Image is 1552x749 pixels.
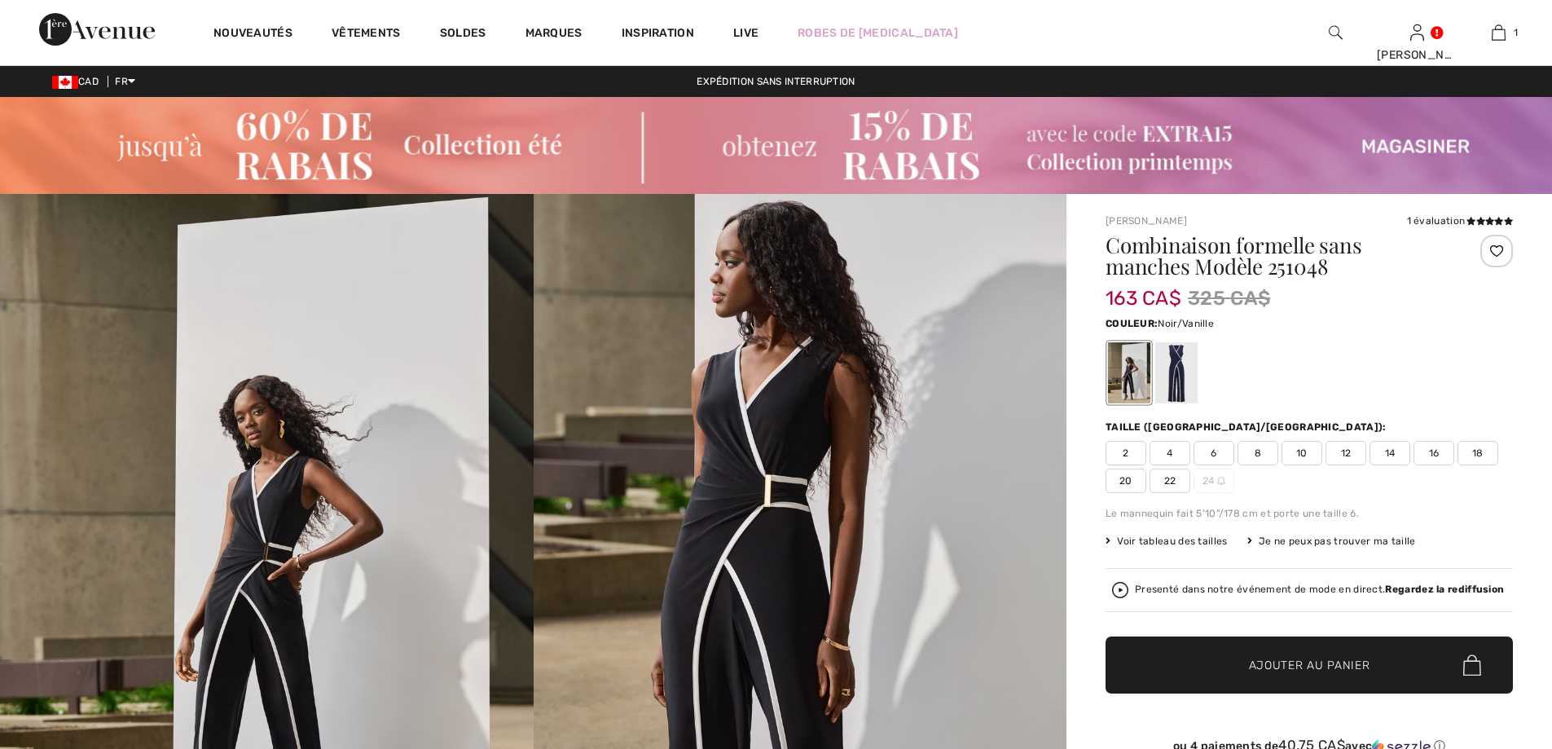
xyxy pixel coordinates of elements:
button: Ajouter au panier [1106,637,1513,694]
h1: Combinaison formelle sans manches Modèle 251048 [1106,235,1445,277]
img: recherche [1329,23,1343,42]
span: 2 [1106,441,1146,465]
a: Robes de [MEDICAL_DATA] [798,24,958,42]
div: Le mannequin fait 5'10"/178 cm et porte une taille 6. [1106,506,1513,521]
span: 22 [1150,469,1190,493]
a: Vêtements [332,26,401,43]
div: Je ne peux pas trouver ma taille [1247,534,1416,549]
a: Marques [525,26,583,43]
img: Regardez la rediffusion [1112,582,1128,598]
span: 16 [1414,441,1454,465]
a: Se connecter [1410,24,1424,40]
span: FR [115,76,135,87]
div: Bleu Minuit/Vanille [1155,342,1198,403]
a: Nouveautés [213,26,292,43]
iframe: Ouvre un widget dans lequel vous pouvez chatter avec l’un de nos agents [1449,627,1536,667]
span: 18 [1457,441,1498,465]
span: 12 [1326,441,1366,465]
img: Mon panier [1492,23,1506,42]
span: 325 CA$ [1188,284,1270,313]
img: 1ère Avenue [39,13,155,46]
img: Mes infos [1410,23,1424,42]
span: CAD [52,76,105,87]
span: 20 [1106,469,1146,493]
span: 24 [1194,469,1234,493]
span: 14 [1370,441,1410,465]
span: 8 [1238,441,1278,465]
span: Noir/Vanille [1158,318,1214,329]
span: 163 CA$ [1106,271,1181,310]
div: Noir/Vanille [1108,342,1150,403]
span: Couleur: [1106,318,1158,329]
span: 10 [1282,441,1322,465]
a: [PERSON_NAME] [1106,215,1187,227]
span: 1 [1514,25,1518,40]
strong: Regardez la rediffusion [1385,584,1504,595]
span: Ajouter au panier [1249,657,1370,674]
span: Inspiration [622,26,694,43]
span: 4 [1150,441,1190,465]
span: Voir tableau des tailles [1106,534,1228,549]
div: Presenté dans notre événement de mode en direct. [1135,584,1504,595]
div: Taille ([GEOGRAPHIC_DATA]/[GEOGRAPHIC_DATA]): [1106,420,1390,434]
div: [PERSON_NAME] [1377,46,1457,64]
a: Soldes [440,26,486,43]
a: Live [733,24,758,42]
img: Canadian Dollar [52,76,78,89]
img: ring-m.svg [1217,477,1225,485]
a: 1 [1458,23,1538,42]
span: 6 [1194,441,1234,465]
div: 1 évaluation [1407,214,1513,228]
